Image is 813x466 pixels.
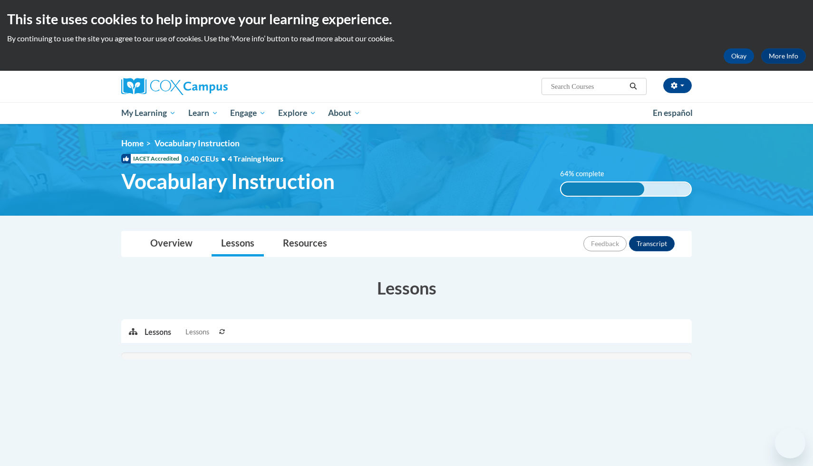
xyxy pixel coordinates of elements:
[141,231,202,257] a: Overview
[273,231,337,257] a: Resources
[626,81,640,92] button: Search
[188,107,218,119] span: Learn
[322,102,367,124] a: About
[775,428,805,458] iframe: Button to launch messaging window
[184,153,228,164] span: 0.40 CEUs
[121,138,144,148] a: Home
[121,276,692,300] h3: Lessons
[663,78,692,93] button: Account Settings
[561,182,644,196] div: 64% complete
[115,102,182,124] a: My Learning
[272,102,322,124] a: Explore
[328,107,360,119] span: About
[155,138,240,148] span: Vocabulary Instruction
[278,107,316,119] span: Explore
[145,327,171,337] p: Lessons
[7,10,806,29] h2: This site uses cookies to help improve your learning experience.
[107,102,706,124] div: Main menu
[583,236,627,251] button: Feedback
[761,48,806,64] a: More Info
[221,154,225,163] span: •
[121,169,335,194] span: Vocabulary Instruction
[228,154,283,163] span: 4 Training Hours
[724,48,754,64] button: Okay
[230,107,266,119] span: Engage
[121,78,302,95] a: Cox Campus
[121,154,182,163] span: IACET Accredited
[560,169,615,179] label: 64% complete
[212,231,264,257] a: Lessons
[121,78,228,95] img: Cox Campus
[185,327,209,337] span: Lessons
[550,81,626,92] input: Search Courses
[182,102,224,124] a: Learn
[7,33,806,44] p: By continuing to use the site you agree to our use of cookies. Use the ‘More info’ button to read...
[121,107,176,119] span: My Learning
[653,108,693,118] span: En español
[647,103,699,123] a: En español
[224,102,272,124] a: Engage
[629,236,675,251] button: Transcript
